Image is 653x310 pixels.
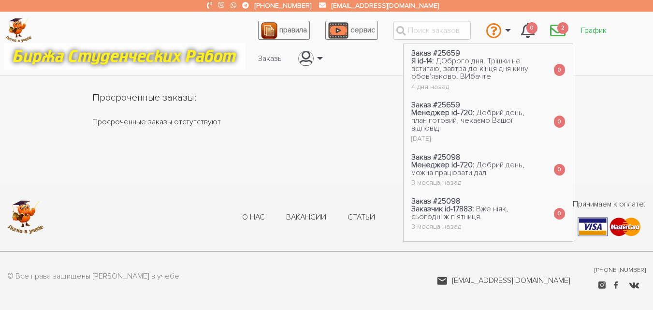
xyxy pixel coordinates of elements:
strong: Заказ #25659 [411,100,460,110]
strong: Заказ #24273 [411,240,458,250]
strong: Менеджер id-720: [411,108,475,118]
span: Вже ніяк, сьогодні ж п’ятниця. [411,204,508,221]
input: Поиск заказов [393,21,471,40]
a: Статьи [348,212,375,223]
a: О нас [242,212,265,223]
a: [EMAIL_ADDRESS][DOMAIN_NAME] [332,1,439,10]
strong: Заказ #25098 [411,152,460,162]
span: ДОброго дня. Трішки не встигаю, завтра до кінця дня кину обов'язково. ВИбачте [411,56,528,81]
a: [PHONE_NUMBER] [595,266,646,275]
span: правила [279,25,307,35]
a: График [573,21,614,40]
img: agreement_icon-feca34a61ba7f3d1581b08bc946b2ec1ccb426f67415f344566775c155b7f62c.png [261,22,277,39]
strong: Я id-14: [411,56,434,66]
span: Принимаем к оплате: [573,198,646,210]
span: 0 [554,116,566,128]
strong: Заказ #25098 [411,196,460,206]
a: [PHONE_NUMBER] [255,1,311,10]
span: Добрий день, можна працювати далі [411,160,524,177]
a: Заказы [250,49,290,68]
a: Заказ #25098 Менеджер id-720: Добрий день, можна працювати далі 3 месяца назад [404,148,546,192]
span: 2 [557,22,569,34]
strong: Заказчик id-17883: [411,204,474,214]
img: logo-c4363faeb99b52c628a42810ed6dfb4293a56d4e4775eb116515dfe7f33672af.png [7,200,44,234]
a: [EMAIL_ADDRESS][DOMAIN_NAME] [437,275,570,286]
div: 4 дня назад [411,84,538,90]
p: © Все права защищены [PERSON_NAME] в учебе [7,270,179,283]
a: сервис [325,21,378,40]
span: Добрий день, план готовий, чекаємо Вашої відповіді [411,108,524,133]
strong: Менеджер id-720: [411,160,475,170]
img: play_icon-49f7f135c9dc9a03216cfdbccbe1e3994649169d890fb554cedf0eac35a01ba8.png [328,22,348,39]
img: payment-9f1e57a40afa9551f317c30803f4599b5451cfe178a159d0fc6f00a10d51d3ba.png [578,217,641,236]
a: правила [258,21,310,40]
div: Просроченные заказы отстутствуют [92,116,221,128]
span: [EMAIL_ADDRESS][DOMAIN_NAME] [452,275,570,286]
img: logo-c4363faeb99b52c628a42810ed6dfb4293a56d4e4775eb116515dfe7f33672af.png [5,18,32,43]
span: 0 [554,208,566,220]
a: Заказ #25098 Заказчик id-17883: Вже ніяк, сьогодні ж п’ятниця. 3 месяца назад [404,192,546,236]
a: Заказ #25659 Менеджер id-720: Добрий день, план готовий, чекаємо Вашої відповіді [DATE] [404,96,546,148]
a: 0 [513,17,542,44]
a: Вакансии [286,212,326,223]
a: Заказ #25659 Я id-14: ДОброго дня. Трішки не встигаю, завтра до кінця дня кину обов'язково. ВИбач... [404,44,546,96]
div: 3 месяца назад [411,223,538,230]
h2: Просроченные заказы: [92,91,561,104]
span: 0 [554,164,566,176]
span: сервис [350,25,375,35]
div: [DATE] [411,135,538,142]
img: motto-12e01f5a76059d5f6a28199ef077b1f78e012cfde436ab5cf1d4517935686d32.gif [4,43,246,70]
span: 0 [526,22,538,34]
a: 2 [542,17,573,44]
span: 0 [554,64,566,76]
div: 3 месяца назад [411,179,538,186]
strong: Заказ #25659 [411,48,460,58]
a: Заказ #24273 [404,236,502,272]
